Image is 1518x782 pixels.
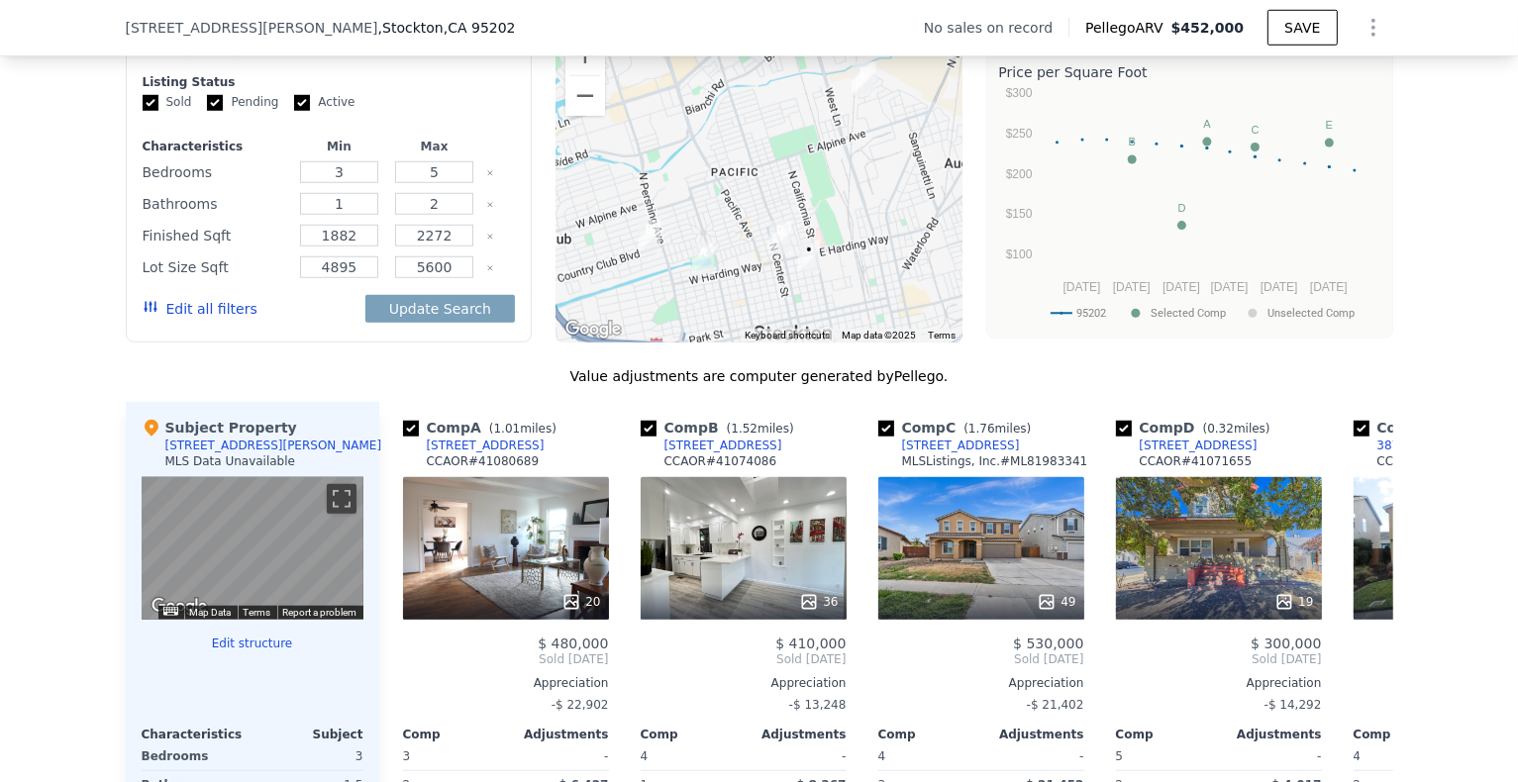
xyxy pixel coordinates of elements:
button: Map Data [190,606,232,620]
div: Adjustments [1219,727,1322,742]
a: Open this area in Google Maps (opens a new window) [560,317,626,342]
text: B [1128,137,1135,148]
span: -$ 13,248 [789,698,847,712]
div: [STREET_ADDRESS] [902,438,1020,453]
span: Sold [DATE] [403,651,609,667]
text: $100 [1005,247,1032,261]
a: Report a problem [283,607,357,618]
div: Comp [878,727,981,742]
button: Toggle fullscreen view [327,484,356,514]
div: Appreciation [403,675,609,691]
div: Min [295,139,382,154]
button: Edit all filters [143,299,257,319]
div: MLSListings, Inc. # ML81983341 [902,453,1088,469]
text: [DATE] [1210,280,1248,294]
span: ( miles) [481,422,564,436]
div: - [1223,742,1322,770]
label: Pending [207,94,278,111]
span: 4 [1354,749,1362,763]
span: [STREET_ADDRESS][PERSON_NAME] [126,18,378,38]
span: ( miles) [719,422,802,436]
button: Clear [486,201,494,209]
div: 36 [799,592,838,612]
span: -$ 14,292 [1265,698,1322,712]
span: -$ 22,902 [552,698,609,712]
div: Street View [142,477,363,620]
text: $250 [1005,127,1032,141]
div: Appreciation [641,675,847,691]
button: Keyboard shortcuts [746,329,831,342]
span: 4 [641,749,649,763]
div: Price per Square Foot [999,58,1380,86]
button: Edit structure [142,635,363,651]
button: Clear [486,233,494,241]
div: 1245 N Sutter St [790,232,828,281]
button: Clear [486,264,494,272]
span: $ 530,000 [1013,635,1083,651]
div: Lot Size Sqft [143,253,288,281]
div: Comp [403,727,506,742]
span: Sold [DATE] [641,651,847,667]
div: [STREET_ADDRESS] [427,438,545,453]
text: $150 [1005,207,1032,221]
text: $200 [1005,167,1032,181]
svg: A chart. [999,86,1380,334]
div: Modify Comp Filters [143,39,516,74]
div: 19 [1274,592,1313,612]
span: 3 [403,749,411,763]
span: $452,000 [1171,20,1245,36]
div: Appreciation [878,675,1084,691]
label: Active [294,94,354,111]
div: [STREET_ADDRESS][PERSON_NAME] [165,438,382,453]
button: Update Search [365,295,515,323]
div: Adjustments [744,727,847,742]
div: Subject [253,727,363,742]
div: Finished Sqft [143,222,288,249]
img: Google [560,317,626,342]
span: Pellego ARV [1085,18,1171,38]
div: Comp B [641,418,802,438]
input: Sold [143,95,158,111]
span: ( miles) [1195,422,1278,436]
span: Sold [DATE] [1116,651,1322,667]
div: Bathrooms [143,190,288,218]
text: [DATE] [1310,280,1348,294]
text: $300 [1005,87,1032,101]
span: -$ 21,402 [1027,698,1084,712]
span: Map data ©2025 [843,330,917,341]
div: Comp E [1354,418,1514,438]
span: $ 300,000 [1251,635,1321,651]
div: Adjustments [506,727,609,742]
div: Max [391,139,478,154]
text: A [1203,119,1211,131]
a: Terms [929,330,957,341]
span: 4 [878,749,886,763]
input: Pending [207,95,223,111]
text: Unselected Comp [1267,307,1355,320]
text: D [1177,202,1185,214]
button: Show Options [1354,8,1393,48]
div: Comp A [403,418,564,438]
button: Keyboard shortcuts [163,607,177,616]
div: Comp [641,727,744,742]
div: MLS Data Unavailable [165,453,296,469]
div: [STREET_ADDRESS] [664,438,782,453]
span: , CA 95202 [444,20,516,36]
div: Comp [1354,727,1457,742]
span: Sold [DATE] [878,651,1084,667]
div: Subject Property [142,418,297,438]
div: CCAOR # 41104786 [1377,453,1490,469]
span: , Stockton [378,18,516,38]
text: [DATE] [1163,280,1200,294]
div: CCAOR # 41071655 [1140,453,1253,469]
button: Zoom out [565,76,605,116]
text: [DATE] [1112,280,1150,294]
div: [STREET_ADDRESS] [1140,438,1258,453]
div: No sales on record [924,18,1068,38]
div: Value adjustments are computer generated by Pellego . [126,366,1393,386]
div: Bedrooms [143,158,288,186]
a: [STREET_ADDRESS] [403,438,545,453]
div: 20 [561,592,600,612]
a: [STREET_ADDRESS] [878,438,1020,453]
div: Appreciation [1116,675,1322,691]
